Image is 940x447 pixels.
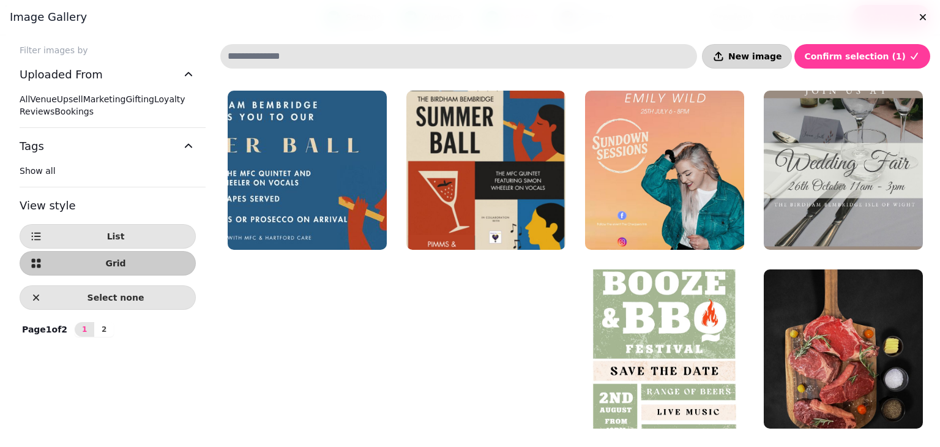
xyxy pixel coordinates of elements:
[794,44,930,69] button: Confirm selection (1)
[764,91,923,250] img: GRID SIZE (4).png
[20,197,196,214] h3: View style
[83,94,126,104] span: Marketing
[406,91,565,250] img: The birdham bemrbideg (360 x 600 px).png
[99,326,109,333] span: 2
[46,293,185,302] span: Select none
[804,52,906,61] span: Confirm selection ( 1 )
[54,107,94,116] span: Bookings
[10,10,930,24] h3: Image gallery
[20,107,54,116] span: Reviews
[94,322,114,337] button: 2
[30,94,56,104] span: Venue
[20,251,196,276] button: Grid
[125,94,154,104] span: Gifting
[728,52,781,61] span: New image
[10,44,206,56] label: Filter images by
[20,165,196,187] div: Tags
[75,322,94,337] button: 1
[585,91,744,250] img: 1.png
[17,323,72,336] p: Page 1 of 2
[20,224,196,249] button: List
[154,94,185,104] span: Loyalty
[20,93,196,127] div: Uploaded From
[20,128,196,165] button: Tags
[585,269,744,429] img: PUBLISH BOOZE AND BBQ.png
[46,232,185,241] span: List
[20,166,56,176] span: Show all
[20,56,196,93] button: Uploaded From
[46,259,185,268] span: Grid
[228,91,387,250] img: summer ball tickets.png
[702,44,792,69] button: New image
[764,269,923,429] img: 3.jpg
[20,94,30,104] span: All
[80,326,89,333] span: 1
[20,285,196,310] button: Select none
[57,94,83,104] span: Upsell
[75,322,114,337] nav: Pagination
